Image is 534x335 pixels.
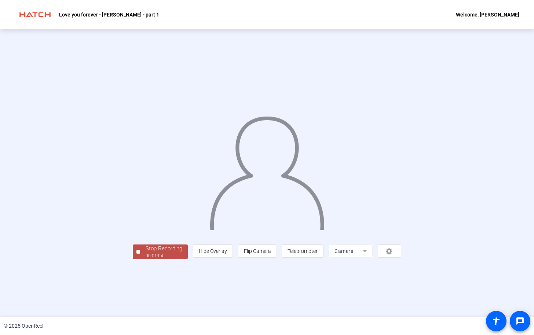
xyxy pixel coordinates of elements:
span: Teleprompter [288,248,318,254]
button: Teleprompter [282,244,323,258]
div: 00:01:04 [146,253,182,259]
span: Hide Overlay [199,248,227,254]
div: © 2025 OpenReel [4,322,43,330]
mat-icon: message [516,317,524,325]
img: overlay [209,109,325,230]
div: Welcome, [PERSON_NAME] [456,10,519,19]
button: Hide Overlay [193,244,233,258]
span: Flip Camera [244,248,271,254]
button: Flip Camera [238,244,277,258]
button: Stop Recording00:01:04 [133,244,188,259]
mat-icon: accessibility [492,317,501,325]
img: OpenReel logo [15,7,55,22]
p: Love you forever - [PERSON_NAME] - part 1 [59,10,159,19]
div: Stop Recording [146,244,182,253]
